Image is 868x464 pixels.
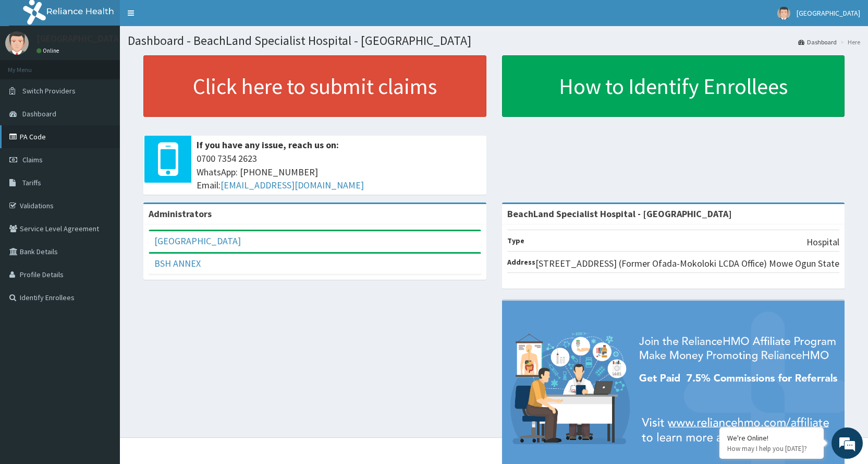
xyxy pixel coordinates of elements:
li: Here [838,38,860,46]
span: Claims [22,155,43,164]
strong: BeachLand Specialist Hospital - [GEOGRAPHIC_DATA] [507,208,732,220]
a: How to Identify Enrollees [502,55,845,117]
a: Online [36,47,62,54]
a: [GEOGRAPHIC_DATA] [154,235,241,247]
span: 0700 7354 2623 WhatsApp: [PHONE_NUMBER] Email: [197,152,481,192]
p: [GEOGRAPHIC_DATA] [36,34,123,43]
img: User Image [5,31,29,55]
img: User Image [777,7,790,20]
b: Type [507,236,524,245]
a: Dashboard [798,38,837,46]
span: Tariffs [22,178,41,187]
b: Address [507,257,535,267]
a: Click here to submit claims [143,55,486,117]
p: [STREET_ADDRESS] (Former Ofada-Mokoloki LCDA Office) Mowe Ogun State [535,257,839,270]
span: Switch Providers [22,86,76,96]
a: BSH ANNEX [154,257,201,269]
p: Hospital [806,235,839,249]
b: Administrators [149,208,212,220]
h1: Dashboard - BeachLand Specialist Hospital - [GEOGRAPHIC_DATA] [128,34,860,47]
a: [EMAIL_ADDRESS][DOMAIN_NAME] [221,179,364,191]
div: We're Online! [727,433,816,443]
b: If you have any issue, reach us on: [197,139,339,151]
p: How may I help you today? [727,444,816,453]
span: [GEOGRAPHIC_DATA] [797,8,860,18]
span: Dashboard [22,109,56,118]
